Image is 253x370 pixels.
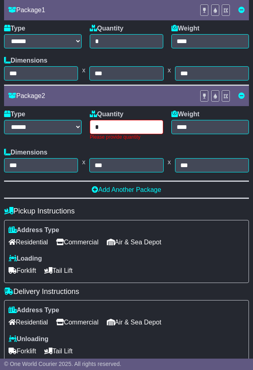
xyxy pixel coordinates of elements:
span: Tail Lift [44,345,73,357]
span: Residential [9,316,48,329]
span: © One World Courier 2025. All rights reserved. [4,361,121,367]
span: x [164,66,175,74]
span: Air & Sea Depot [107,316,162,329]
div: Package [4,92,196,100]
span: Commercial [56,316,98,329]
h4: Delivery Instructions [4,287,249,296]
span: Air & Sea Depot [107,236,162,248]
span: Forklift [9,264,36,277]
span: Commercial [56,236,98,248]
span: x [78,66,89,74]
label: Type [4,24,25,32]
a: Remove this item [238,7,245,13]
label: Dimensions [4,148,48,156]
span: 2 [41,92,45,99]
label: Quantity [90,110,123,118]
span: Forklift [9,345,36,357]
span: x [78,158,89,166]
label: Type [4,110,25,118]
span: x [164,158,175,166]
label: Weight [171,24,199,32]
label: Address Type [9,306,59,314]
label: Loading [9,255,42,262]
a: Remove this item [238,92,245,99]
label: Unloading [9,335,48,343]
label: Weight [171,110,199,118]
span: 1 [41,7,45,13]
h4: Pickup Instructions [4,207,249,215]
label: Address Type [9,226,59,234]
label: Dimensions [4,57,48,64]
span: Tail Lift [44,264,73,277]
span: Residential [9,236,48,248]
div: Package [4,6,196,14]
label: Quantity [90,24,123,32]
a: Add Another Package [92,186,161,193]
div: Please provide quantity [90,134,163,140]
